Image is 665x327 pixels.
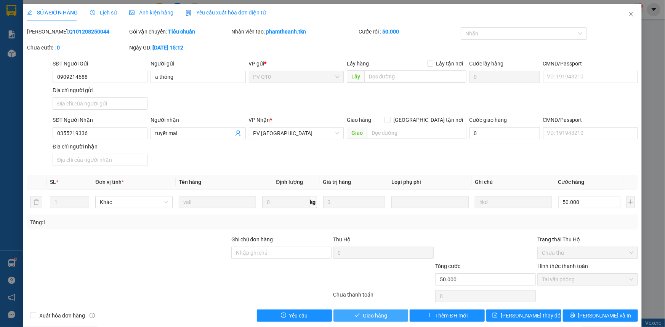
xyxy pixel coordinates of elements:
[27,27,128,36] div: [PERSON_NAME]:
[186,10,192,16] img: icon
[95,179,124,185] span: Đơn vị tính
[628,11,634,17] span: close
[179,179,201,185] span: Tên hàng
[570,313,575,319] span: printer
[363,311,387,320] span: Giao hàng
[90,313,95,318] span: info-circle
[347,70,364,83] span: Lấy
[129,27,230,36] div: Gói vận chuyển:
[435,311,468,320] span: Thêm ĐH mới
[433,59,466,68] span: Lấy tận nơi
[543,116,638,124] div: CMND/Passport
[391,116,466,124] span: [GEOGRAPHIC_DATA] tận nơi
[475,196,552,208] input: Ghi Chú
[492,313,498,319] span: save
[435,263,460,269] span: Tổng cước
[563,309,638,322] button: printer[PERSON_NAME] và In
[53,59,147,68] div: SĐT Người Gửi
[249,59,344,68] div: VP gửi
[53,86,147,94] div: Địa chỉ người gửi
[542,247,633,258] span: Chưa thu
[53,142,147,151] div: Địa chỉ người nhận
[152,45,183,51] b: [DATE] 15:12
[50,179,56,185] span: SL
[410,309,485,322] button: plusThêm ĐH mới
[309,196,317,208] span: kg
[90,10,117,16] span: Lịch sử
[231,27,357,36] div: Nhân viên tạo:
[129,43,230,52] div: Ngày GD:
[100,196,168,208] span: Khác
[168,29,195,35] b: Tiêu chuẩn
[347,117,371,123] span: Giao hàng
[179,196,256,208] input: VD: Bàn, Ghế
[69,29,109,35] b: Q101208250044
[281,313,286,319] span: exclamation-circle
[90,10,95,15] span: clock-circle
[470,117,507,123] label: Cước giao hàng
[30,218,257,227] div: Tổng: 1
[57,45,60,51] b: 0
[36,311,88,320] span: Xuất hóa đơn hàng
[129,10,135,15] span: picture
[53,154,147,166] input: Địa chỉ của người nhận
[364,70,466,83] input: Dọc đường
[347,127,367,139] span: Giao
[537,235,638,244] div: Trạng thái Thu Hộ
[323,196,385,208] input: 0
[382,29,399,35] b: 50.000
[266,29,306,35] b: phamtheanh.tkn
[253,71,339,83] span: PV Q10
[257,309,332,322] button: exclamation-circleYêu cầu
[470,71,540,83] input: Cước lấy hàng
[53,116,147,124] div: SĐT Người Nhận
[501,311,562,320] span: [PERSON_NAME] thay đổi
[333,236,351,242] span: Thu Hộ
[347,61,369,67] span: Lấy hàng
[558,179,585,185] span: Cước hàng
[537,263,588,269] label: Hình thức thanh toán
[620,4,642,25] button: Close
[486,309,561,322] button: save[PERSON_NAME] thay đổi
[231,236,273,242] label: Ghi chú đơn hàng
[249,117,270,123] span: VP Nhận
[231,247,332,259] input: Ghi chú đơn hàng
[333,309,409,322] button: checkGiao hàng
[235,130,241,136] span: user-add
[323,179,351,185] span: Giá trị hàng
[333,290,435,304] div: Chưa thanh toán
[543,59,638,68] div: CMND/Passport
[186,10,266,16] span: Yêu cầu xuất hóa đơn điện tử
[53,97,147,110] input: Địa chỉ của người gửi
[276,179,303,185] span: Định lượng
[470,61,504,67] label: Cước lấy hàng
[578,311,631,320] span: [PERSON_NAME] và In
[354,313,360,319] span: check
[30,196,42,208] button: delete
[27,43,128,52] div: Chưa cước :
[253,128,339,139] span: PV Phước Đông
[27,10,78,16] span: SỬA ĐƠN HÀNG
[289,311,308,320] span: Yêu cầu
[129,10,173,16] span: Ảnh kiện hàng
[359,27,459,36] div: Cước rồi :
[542,274,633,285] span: Tại văn phòng
[27,10,32,15] span: edit
[151,116,245,124] div: Người nhận
[151,59,245,68] div: Người gửi
[470,127,540,139] input: Cước giao hàng
[388,175,472,190] th: Loại phụ phí
[427,313,432,319] span: plus
[367,127,466,139] input: Dọc đường
[627,196,635,208] button: plus
[472,175,555,190] th: Ghi chú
